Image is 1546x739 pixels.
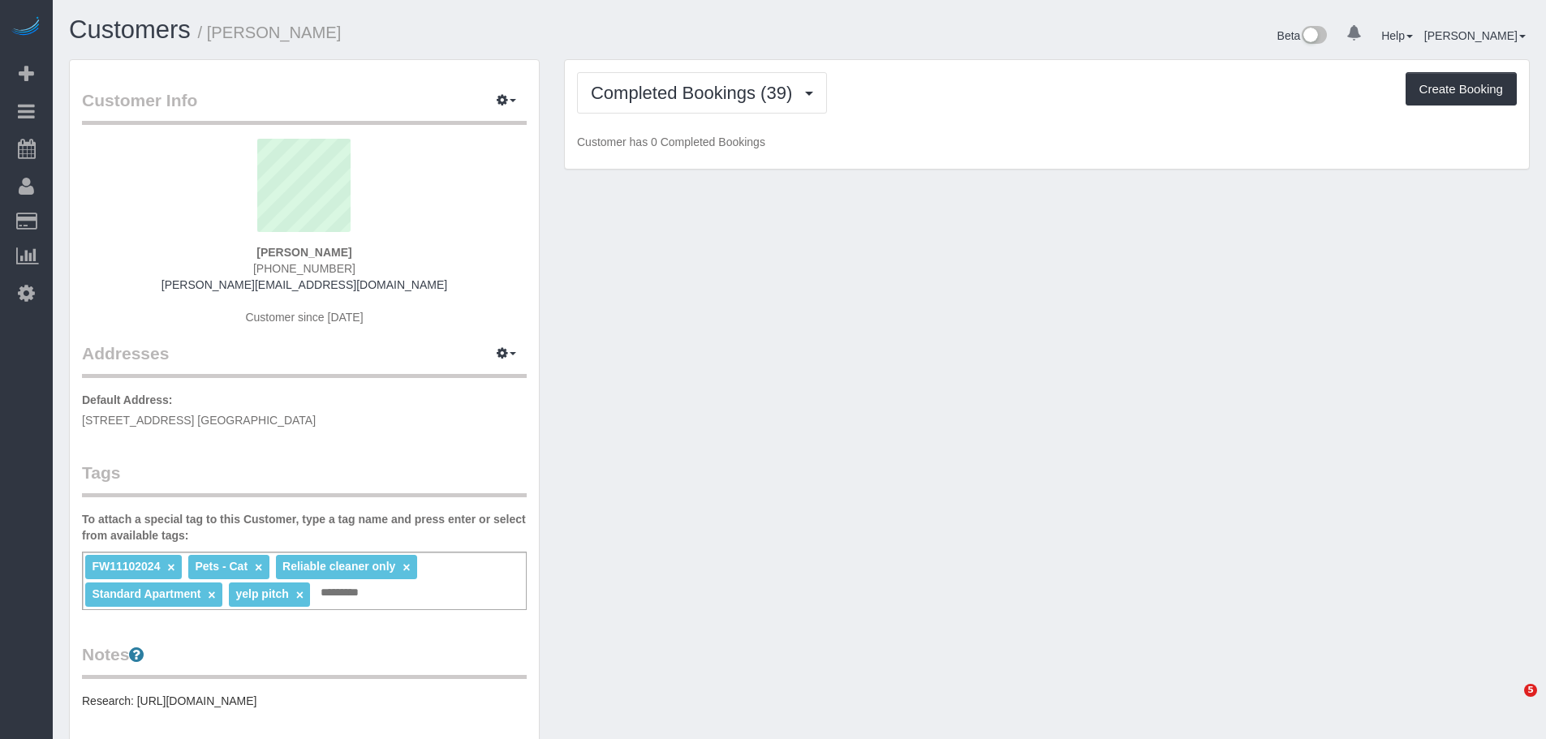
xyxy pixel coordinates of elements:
legend: Customer Info [82,88,527,125]
span: Reliable cleaner only [282,560,395,573]
span: Standard Apartment [92,587,200,600]
a: × [255,561,262,574]
span: 5 [1524,684,1537,697]
a: × [208,588,215,602]
label: Default Address: [82,392,173,408]
a: [PERSON_NAME][EMAIL_ADDRESS][DOMAIN_NAME] [161,278,447,291]
small: / [PERSON_NAME] [198,24,342,41]
iframe: Intercom live chat [1491,684,1530,723]
a: × [403,561,410,574]
pre: Research: [URL][DOMAIN_NAME] [82,693,527,709]
span: Pets - Cat [195,560,248,573]
span: yelp pitch [235,587,288,600]
button: Completed Bookings (39) [577,72,827,114]
span: [PHONE_NUMBER] [253,262,355,275]
img: New interface [1300,26,1327,47]
span: Completed Bookings (39) [591,83,800,103]
span: Customer since [DATE] [245,311,363,324]
a: Help [1381,29,1413,42]
label: To attach a special tag to this Customer, type a tag name and press enter or select from availabl... [82,511,527,544]
legend: Notes [82,642,527,679]
a: × [167,561,174,574]
a: [PERSON_NAME] [1424,29,1526,42]
a: Beta [1277,29,1328,42]
a: Customers [69,15,191,44]
a: × [296,588,304,602]
strong: [PERSON_NAME] [256,246,351,259]
p: Customer has 0 Completed Bookings [577,134,1517,150]
img: Automaid Logo [10,16,42,39]
span: FW11102024 [92,560,160,573]
span: [STREET_ADDRESS] [GEOGRAPHIC_DATA] [82,414,316,427]
legend: Tags [82,461,527,497]
button: Create Booking [1406,72,1517,106]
